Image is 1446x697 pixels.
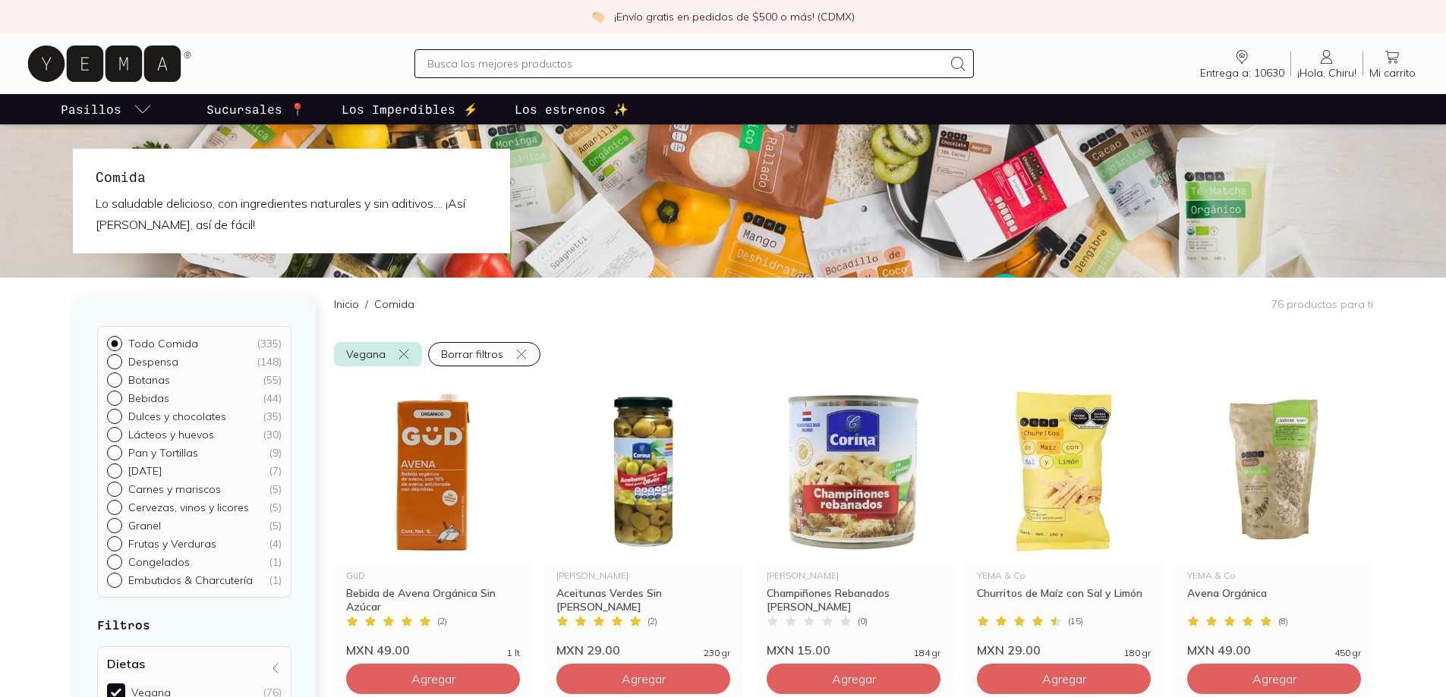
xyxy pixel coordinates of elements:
[1187,664,1361,694] button: Agregar
[512,94,632,124] a: Los estrenos ✨
[767,571,940,580] div: [PERSON_NAME]
[1068,617,1083,626] span: ( 15 )
[1271,297,1373,311] p: 76 productos para ti
[334,342,422,366] button: Vegana
[128,519,161,532] p: Granel
[1187,571,1361,580] div: YEMA & Co
[556,664,730,694] button: Agregar
[269,573,282,587] div: ( 1 )
[339,94,481,124] a: Los Imperdibles ⚡️
[269,446,282,460] div: ( 9 )
[334,378,532,565] img: Bebida de Avena Orgánica Sin Azúcar GÜD
[1200,66,1284,80] span: Entrega a: 10630
[342,100,478,118] p: Los Imperdibles ⚡️
[128,482,221,496] p: Carnes y mariscos
[334,297,359,311] a: Inicio
[977,664,1151,694] button: Agregar
[128,501,249,514] p: Cervezas, vinos y licores
[1124,648,1151,658] span: 180 gr
[515,100,628,118] p: Los estrenos ✨
[1187,642,1251,658] span: MXN 49.00
[556,571,730,580] div: [PERSON_NAME]
[1252,671,1296,686] span: Agregar
[755,378,953,658] a: Champiñones Rebanados Corina[PERSON_NAME]Champiñones Rebanados [PERSON_NAME](0)MXN 15.00184 gr
[507,648,520,658] span: 1 lt
[128,555,190,569] p: Congelados
[591,10,605,24] img: check
[128,428,214,441] p: Lácteos y huevos
[346,664,520,694] button: Agregar
[1187,586,1361,614] div: Avena Orgánica
[544,378,742,565] img: Aceitunas verdes sin hueso Corina 230 g.
[128,391,169,405] p: Bebidas
[1369,66,1416,80] span: Mi carrito
[767,586,940,614] div: Champiñones Rebanados [PERSON_NAME]
[263,373,282,387] div: ( 55 )
[128,537,216,551] p: Frutas y Verduras
[263,428,282,441] div: ( 30 )
[1291,48,1363,80] a: ¡Hola, Chiru!
[428,342,540,366] button: Borrar filtros
[61,100,121,118] p: Pasillos
[556,642,620,658] span: MXN 29.00
[269,519,282,532] div: ( 5 )
[965,378,1163,658] a: Churritos de Maíz con Sal y LimónYEMA & CoChurritos de Maíz con Sal y Limón(15)MXN 29.00180 gr
[755,378,953,565] img: Champiñones Rebanados Corina
[1175,378,1373,658] a: 29030 Avena Orgánica yemaYEMA & CoAvena Orgánica(8)MXN 49.00450 gr
[128,337,198,350] p: Todo Comida
[269,482,282,496] div: ( 5 )
[107,656,145,671] h4: Dietas
[556,586,730,614] div: Aceitunas Verdes Sin [PERSON_NAME]
[437,617,447,626] span: ( 2 )
[767,642,830,658] span: MXN 15.00
[977,586,1151,614] div: Churritos de Maíz con Sal y Limón
[767,664,940,694] button: Agregar
[128,410,226,423] p: Dulces y chocolates
[977,571,1151,580] div: YEMA & Co
[346,642,410,658] span: MXN 49.00
[1297,66,1356,80] span: ¡Hola, Chiru!
[257,355,282,369] div: ( 148 )
[269,464,282,478] div: ( 7 )
[544,378,742,658] a: Aceitunas verdes sin hueso Corina 230 g.[PERSON_NAME]Aceitunas Verdes Sin [PERSON_NAME](2)MXN 29....
[97,617,150,632] strong: Filtros
[411,671,455,686] span: Agregar
[832,671,876,686] span: Agregar
[269,501,282,514] div: ( 5 )
[647,617,657,626] span: ( 2 )
[128,373,170,387] p: Botanas
[614,9,855,24] p: ¡Envío gratis en pedidos de $500 o más! (CDMX)
[334,378,532,658] a: Bebida de Avena Orgánica Sin Azúcar GÜDGüDBebida de Avena Orgánica Sin Azúcar(2)MXN 49.001 lt
[269,555,282,569] div: ( 1 )
[1194,48,1290,80] a: Entrega a: 10630
[96,193,487,235] p: Lo saludable delicioso, con ingredientes naturales y sin aditivos.... ¡Así [PERSON_NAME], así de ...
[206,100,305,118] p: Sucursales 📍
[977,642,1041,658] span: MXN 29.00
[622,671,666,686] span: Agregar
[427,55,942,73] input: Busca los mejores productos
[257,337,282,350] div: ( 335 )
[914,648,940,658] span: 184 gr
[1042,671,1086,686] span: Agregar
[96,167,487,187] h1: Comida
[263,391,282,405] div: ( 44 )
[1334,648,1361,658] span: 450 gr
[128,573,253,587] p: Embutidos & Charcutería
[128,464,162,478] p: [DATE]
[263,410,282,423] div: ( 35 )
[704,648,730,658] span: 230 gr
[128,446,198,460] p: Pan y Tortillas
[346,586,520,614] div: Bebida de Avena Orgánica Sin Azúcar
[1394,645,1431,682] iframe: Intercom live chat
[128,355,178,369] p: Despensa
[346,571,520,580] div: GüD
[58,94,155,124] a: pasillo-todos-link
[858,617,868,626] span: ( 0 )
[374,297,414,312] p: Comida
[965,378,1163,565] img: Churritos de Maíz con Sal y Limón
[1175,378,1373,565] img: 29030 Avena Orgánica yema
[359,297,374,312] span: /
[269,537,282,551] div: ( 4 )
[203,94,308,124] a: Sucursales 📍
[1363,48,1422,80] a: Mi carrito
